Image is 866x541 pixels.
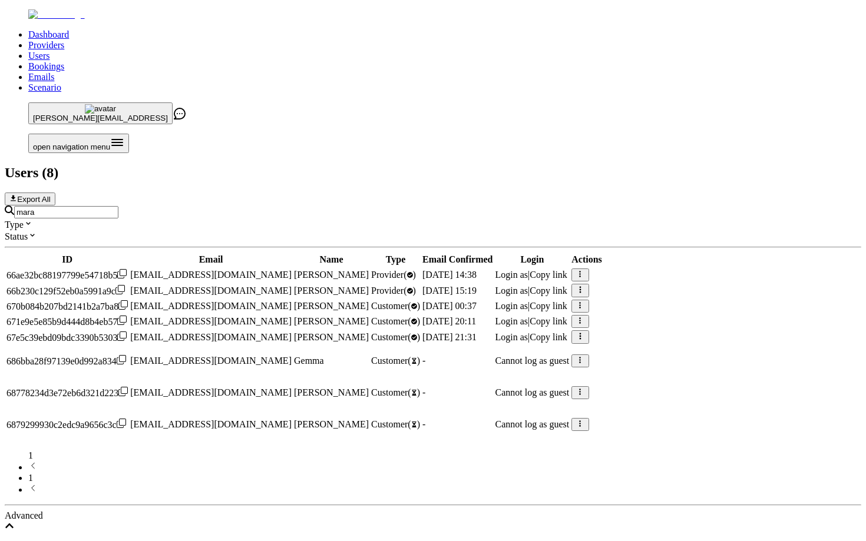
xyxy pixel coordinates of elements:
span: Login as [495,270,528,280]
th: Email Confirmed [422,254,494,265]
button: avatar[PERSON_NAME][EMAIL_ADDRESS] [28,102,173,124]
div: Click to copy [6,419,128,430]
th: Type [371,254,421,265]
th: Login [495,254,570,265]
a: Users [28,51,49,61]
span: Customer ( ) [371,387,420,397]
span: [DATE] 20:11 [422,316,476,326]
span: [EMAIL_ADDRESS][DOMAIN_NAME] [130,332,292,342]
div: Type [5,218,861,230]
span: [DATE] 21:31 [422,332,477,342]
button: Export All [5,192,55,205]
a: Bookings [28,61,64,71]
span: [PERSON_NAME] [294,387,369,397]
span: Copy link [530,332,567,342]
span: [PERSON_NAME] [294,270,369,280]
span: [PERSON_NAME] [294,316,369,326]
span: validated [371,270,416,280]
div: | [495,301,570,311]
span: Copy link [530,270,567,280]
span: [EMAIL_ADDRESS][DOMAIN_NAME] [130,286,292,296]
input: Search by email [14,206,118,218]
span: Copy link [530,316,567,326]
div: Click to copy [6,300,128,312]
span: Login as [495,316,528,326]
li: previous page button [28,461,861,473]
div: Status [5,230,861,242]
div: Click to copy [6,355,128,367]
span: [PERSON_NAME][EMAIL_ADDRESS] [33,114,168,122]
div: Click to copy [6,331,128,343]
span: [PERSON_NAME] [294,332,369,342]
h2: Users ( 8 ) [5,165,861,181]
th: Actions [571,254,603,265]
span: Login as [495,286,528,296]
img: Fluum Logo [28,9,85,20]
a: Emails [28,72,54,82]
span: [EMAIL_ADDRESS][DOMAIN_NAME] [130,301,292,311]
span: [EMAIL_ADDRESS][DOMAIN_NAME] [130,316,292,326]
span: [PERSON_NAME] [294,301,369,311]
span: [DATE] 15:19 [422,286,477,296]
span: open navigation menu [33,142,110,151]
span: Copy link [530,301,567,311]
span: [EMAIL_ADDRESS][DOMAIN_NAME] [130,270,292,280]
div: | [495,316,570,327]
span: [EMAIL_ADDRESS][DOMAIN_NAME] [130,387,292,397]
span: Customer ( ) [371,356,420,366]
th: Name [293,254,369,265]
span: validated [371,286,416,296]
div: Click to copy [6,316,128,327]
span: [DATE] 00:37 [422,301,477,311]
div: | [495,286,570,296]
p: Cannot log as guest [495,387,570,398]
div: Click to copy [6,285,128,297]
span: Advanced [5,510,43,520]
li: next page button [28,483,861,495]
div: Click to copy [6,269,128,281]
p: Cannot log as guest [495,419,570,430]
span: validated [371,301,420,311]
span: 1 [28,450,33,460]
img: avatar [85,104,116,114]
span: [EMAIL_ADDRESS][DOMAIN_NAME] [130,356,292,366]
nav: pagination navigation [5,450,861,495]
div: Click to copy [6,387,128,399]
a: Scenario [28,82,61,92]
th: Email [130,254,292,265]
span: Gemma [294,356,324,366]
span: - [422,356,425,366]
span: - [422,387,425,397]
span: Customer ( ) [371,419,420,429]
span: [DATE] 14:38 [422,270,477,280]
li: pagination item 1 active [28,473,861,483]
span: validated [371,316,420,326]
a: Providers [28,40,64,50]
span: - [422,419,425,429]
span: [PERSON_NAME] [294,286,369,296]
span: [EMAIL_ADDRESS][DOMAIN_NAME] [130,419,292,429]
span: Copy link [530,286,567,296]
span: validated [371,332,420,342]
a: Dashboard [28,29,69,39]
span: Login as [495,332,528,342]
div: | [495,270,570,280]
div: | [495,332,570,343]
span: [PERSON_NAME] [294,419,369,429]
button: Open menu [28,134,129,153]
span: Login as [495,301,528,311]
th: ID [6,254,128,265]
p: Cannot log as guest [495,356,570,366]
